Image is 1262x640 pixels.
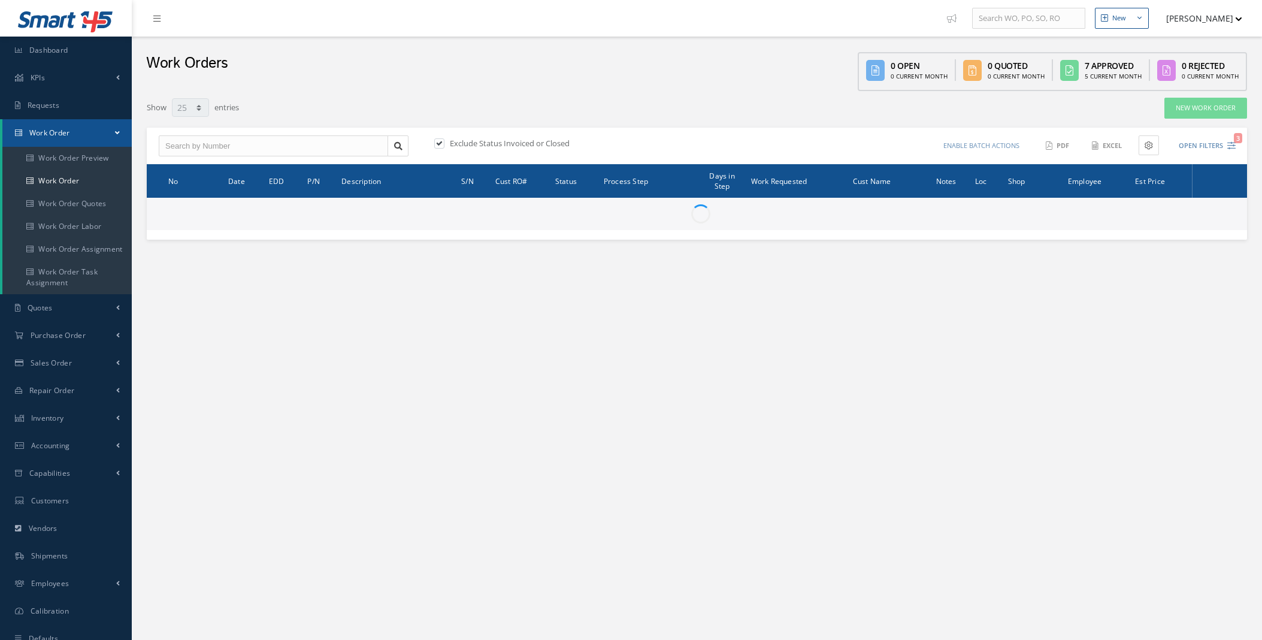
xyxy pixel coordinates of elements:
a: Work Order Assignment [2,238,132,261]
div: 5 Current Month [1085,72,1142,81]
button: [PERSON_NAME] [1155,7,1242,30]
span: Status [555,175,577,186]
span: Vendors [29,523,57,533]
span: Date [228,175,245,186]
button: Enable batch actions [932,135,1031,156]
span: Dashboard [29,45,68,55]
span: Notes [936,175,957,186]
span: 3 [1234,133,1242,143]
span: Quotes [28,303,53,313]
h2: Work Orders [146,55,228,73]
span: No [168,175,178,186]
div: 0 Current Month [1182,72,1239,81]
div: Exclude Status Invoiced or Closed [432,138,697,152]
span: EDD [269,175,285,186]
a: Work Order Task Assignment [2,261,132,294]
div: 0 Current Month [988,72,1045,81]
span: Repair Order [29,385,75,396]
a: Work Order Preview [2,147,132,170]
div: 0 Current Month [891,72,948,81]
span: Shipments [31,551,68,561]
span: Loc [975,175,987,186]
label: Exclude Status Invoiced or Closed [447,138,570,149]
span: Cust Name [853,175,891,186]
button: New [1095,8,1149,29]
span: Accounting [31,440,70,451]
a: New Work Order [1164,98,1247,119]
span: Customers [31,496,69,506]
div: New [1112,13,1126,23]
span: Process Step [604,175,648,186]
span: Work Order [29,128,70,138]
label: entries [214,97,239,114]
span: Capabilities [29,468,71,478]
span: Description [341,175,381,186]
div: 0 Quoted [988,59,1045,72]
span: P/N [307,175,320,186]
input: Search by Number [159,135,388,157]
span: Employees [31,578,69,588]
span: KPIs [31,73,45,83]
span: Sales Order [31,358,72,368]
button: Excel [1086,135,1130,156]
div: 0 Rejected [1182,59,1239,72]
span: Days in Step [709,170,734,191]
span: Calibration [31,606,69,616]
span: Purchase Order [31,330,86,340]
span: Requests [28,100,59,110]
div: 7 Approved [1085,59,1142,72]
button: Open Filters3 [1168,136,1236,156]
div: 0 Open [891,59,948,72]
span: Cust RO# [495,175,528,186]
a: Work Order Labor [2,215,132,238]
span: Shop [1008,175,1025,186]
span: S/N [461,175,474,186]
input: Search WO, PO, SO, RO [972,8,1085,29]
label: Show [147,97,167,114]
span: Work Requested [751,175,807,186]
a: Work Order Quotes [2,192,132,215]
a: Work Order [2,119,132,147]
button: PDF [1040,135,1077,156]
span: Est Price [1135,175,1165,186]
a: Work Order [2,170,132,192]
span: Inventory [31,413,64,423]
span: Employee [1068,175,1102,186]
